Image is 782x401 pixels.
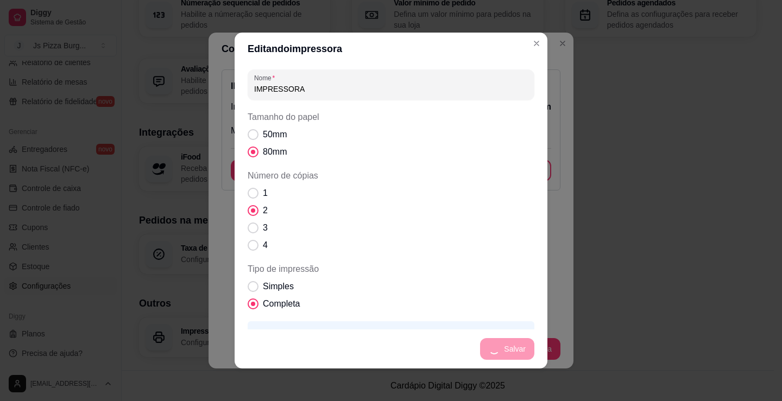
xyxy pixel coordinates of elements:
span: Número de cópias [248,169,534,182]
span: 3 [263,221,268,234]
div: Número de cópias [248,169,534,252]
input: Nome [254,84,528,94]
span: Completa [263,297,300,310]
span: 2 [263,204,268,217]
span: 50mm [263,128,287,141]
button: Close [528,35,545,52]
p: Impressão completa [254,328,528,341]
div: Tipo de impressão [248,263,534,310]
span: Simples [263,280,294,293]
span: 80mm [263,145,287,158]
label: Nome [254,73,279,82]
span: Tipo de impressão [248,263,534,276]
div: Tamanho do papel [248,111,534,158]
span: 4 [263,239,268,252]
span: Tamanho do papel [248,111,534,124]
header: Editando impressora [235,33,547,65]
span: 1 [263,187,268,200]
